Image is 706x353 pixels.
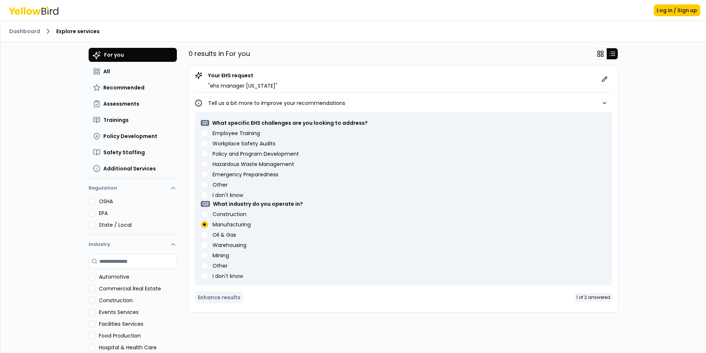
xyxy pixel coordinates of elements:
[89,97,177,110] button: Assessments
[103,100,139,107] span: Assessments
[213,141,275,146] label: Workplace Safety Audits
[103,133,157,140] span: Policy Development
[208,82,277,89] p: " ehs manager [US_STATE] "
[201,201,210,207] p: Q 2
[99,198,177,205] label: OSHA
[99,344,177,351] label: Hospital & Health Care
[103,165,156,172] span: Additional Services
[89,162,177,175] button: Additional Services
[213,243,246,248] label: Warehousing
[9,27,697,36] nav: breadcrumb
[99,332,177,339] label: Food Production
[213,131,260,136] label: Employee Training
[213,263,228,268] label: Other
[103,116,129,124] span: Trainings
[189,49,250,59] p: 0 results in For you
[213,273,243,279] label: I don't know
[89,198,177,234] div: Regulation
[103,84,145,91] span: Recommended
[56,28,100,35] span: Explore services
[654,4,700,16] button: Log in / Sign up
[213,172,278,177] label: Emergency Preparedness
[89,48,177,62] button: For you
[213,200,303,208] p: What industry do you operate in?
[213,193,243,198] label: I don't know
[208,72,277,79] p: Your EHS request
[89,81,177,94] button: Recommended
[89,181,177,198] button: Regulation
[99,320,177,328] label: Facilities Services
[89,235,177,254] button: Industry
[89,130,177,143] button: Policy Development
[99,273,177,280] label: Automotive
[212,119,368,127] p: What specific EHS challenges are you looking to address?
[89,113,177,127] button: Trainings
[99,285,177,292] label: Commercial Real Estate
[89,65,177,78] button: All
[99,221,177,229] label: State / Local
[103,68,110,75] span: All
[575,293,612,302] div: 1 of 2 answered
[104,51,124,59] span: For you
[213,212,246,217] label: Construction
[213,253,229,258] label: Mining
[213,162,294,167] label: Hazardous Waste Management
[9,28,40,35] a: Dashboard
[208,99,345,107] p: Tell us a bit more to improve your recommendations
[103,149,145,156] span: Safety Staffing
[99,308,177,316] label: Events Services
[213,151,299,156] label: Policy and Program Development
[213,222,251,227] label: Manufacturing
[201,120,209,126] p: Q 1
[99,209,177,217] label: EPA
[99,297,177,304] label: Construction
[89,146,177,159] button: Safety Staffing
[213,182,228,187] label: Other
[213,232,236,237] label: Oil & Gas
